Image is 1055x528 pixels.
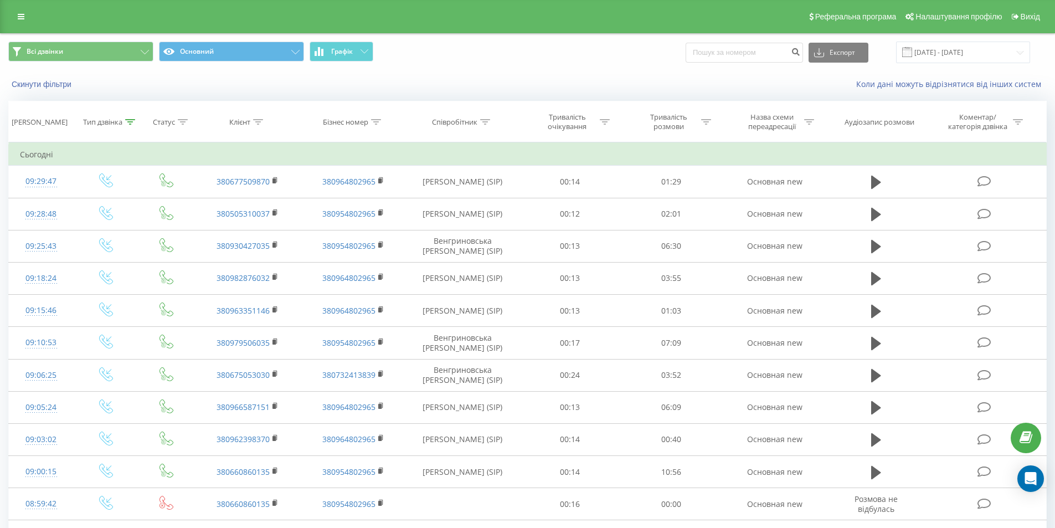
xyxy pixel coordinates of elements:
a: 380954802965 [322,240,375,251]
div: 09:10:53 [20,332,63,353]
div: Бізнес номер [323,117,368,127]
div: 09:29:47 [20,171,63,192]
td: Сьогодні [9,143,1047,166]
div: 09:18:24 [20,268,63,289]
a: 380964802965 [322,305,375,316]
a: 380966587151 [217,402,270,412]
button: Графік [310,42,373,61]
div: Тривалість розмови [639,112,698,131]
td: Венгриновська [PERSON_NAME] (SIP) [406,359,519,391]
div: Клієнт [229,117,250,127]
td: 10:56 [621,456,722,488]
td: 06:09 [621,391,722,423]
td: 00:14 [519,166,621,198]
td: Основная new [722,166,827,198]
a: 380954802965 [322,208,375,219]
a: 380979506035 [217,337,270,348]
td: Основная new [722,198,827,230]
div: Тип дзвінка [83,117,122,127]
div: Коментар/категорія дзвінка [945,112,1010,131]
td: 00:13 [519,295,621,327]
div: 09:28:48 [20,203,63,225]
button: Основний [159,42,304,61]
a: 380954802965 [322,337,375,348]
td: Основная new [722,391,827,423]
td: [PERSON_NAME] (SIP) [406,166,519,198]
div: 08:59:42 [20,493,63,515]
div: 09:00:15 [20,461,63,483]
td: 03:55 [621,262,722,294]
span: Реферальна програма [815,12,897,21]
a: 380962398370 [217,434,270,444]
td: Основная new [722,230,827,262]
div: Статус [153,117,175,127]
td: 06:30 [621,230,722,262]
a: 380732413839 [322,370,375,380]
td: Основная new [722,295,827,327]
td: 00:00 [621,488,722,520]
span: Вихід [1021,12,1040,21]
div: 09:06:25 [20,365,63,386]
div: 09:05:24 [20,397,63,418]
td: 00:14 [519,456,621,488]
button: Експорт [809,43,868,63]
div: 09:25:43 [20,235,63,257]
a: 380954802965 [322,499,375,509]
span: Всі дзвінки [27,47,63,56]
td: [PERSON_NAME] (SIP) [406,391,519,423]
td: [PERSON_NAME] (SIP) [406,262,519,294]
a: 380964802965 [322,402,375,412]
td: Венгриновська [PERSON_NAME] (SIP) [406,327,519,359]
td: Основная new [722,327,827,359]
td: 00:12 [519,198,621,230]
a: 380660860135 [217,467,270,477]
td: 00:16 [519,488,621,520]
td: 00:13 [519,391,621,423]
div: [PERSON_NAME] [12,117,68,127]
a: 380505310037 [217,208,270,219]
td: 00:40 [621,423,722,455]
a: 380954802965 [322,467,375,477]
td: 07:09 [621,327,722,359]
div: Open Intercom Messenger [1017,465,1044,492]
a: 380964802965 [322,273,375,283]
a: 380930427035 [217,240,270,251]
a: 380675053030 [217,370,270,380]
a: 380660860135 [217,499,270,509]
div: 09:03:02 [20,429,63,450]
td: 03:52 [621,359,722,391]
a: 380964802965 [322,434,375,444]
td: 00:17 [519,327,621,359]
button: Всі дзвінки [8,42,153,61]
div: Аудіозапис розмови [845,117,914,127]
td: 01:29 [621,166,722,198]
td: [PERSON_NAME] (SIP) [406,456,519,488]
div: Назва схеми переадресації [742,112,801,131]
a: 380677509870 [217,176,270,187]
td: Основная new [722,359,827,391]
a: 380963351146 [217,305,270,316]
div: Тривалість очікування [538,112,597,131]
td: Основная new [722,456,827,488]
input: Пошук за номером [686,43,803,63]
td: [PERSON_NAME] (SIP) [406,423,519,455]
span: Налаштування профілю [915,12,1002,21]
td: Венгриновська [PERSON_NAME] (SIP) [406,230,519,262]
a: 380982876032 [217,273,270,283]
td: 00:24 [519,359,621,391]
button: Скинути фільтри [8,79,77,89]
td: [PERSON_NAME] (SIP) [406,295,519,327]
td: 01:03 [621,295,722,327]
span: Графік [331,48,353,55]
td: Основная new [722,488,827,520]
td: 00:14 [519,423,621,455]
div: Співробітник [432,117,477,127]
td: 00:13 [519,262,621,294]
a: 380964802965 [322,176,375,187]
td: 02:01 [621,198,722,230]
a: Коли дані можуть відрізнятися вiд інших систем [856,79,1047,89]
td: 00:13 [519,230,621,262]
div: 09:15:46 [20,300,63,321]
span: Розмова не відбулась [855,494,898,514]
td: Основная new [722,262,827,294]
